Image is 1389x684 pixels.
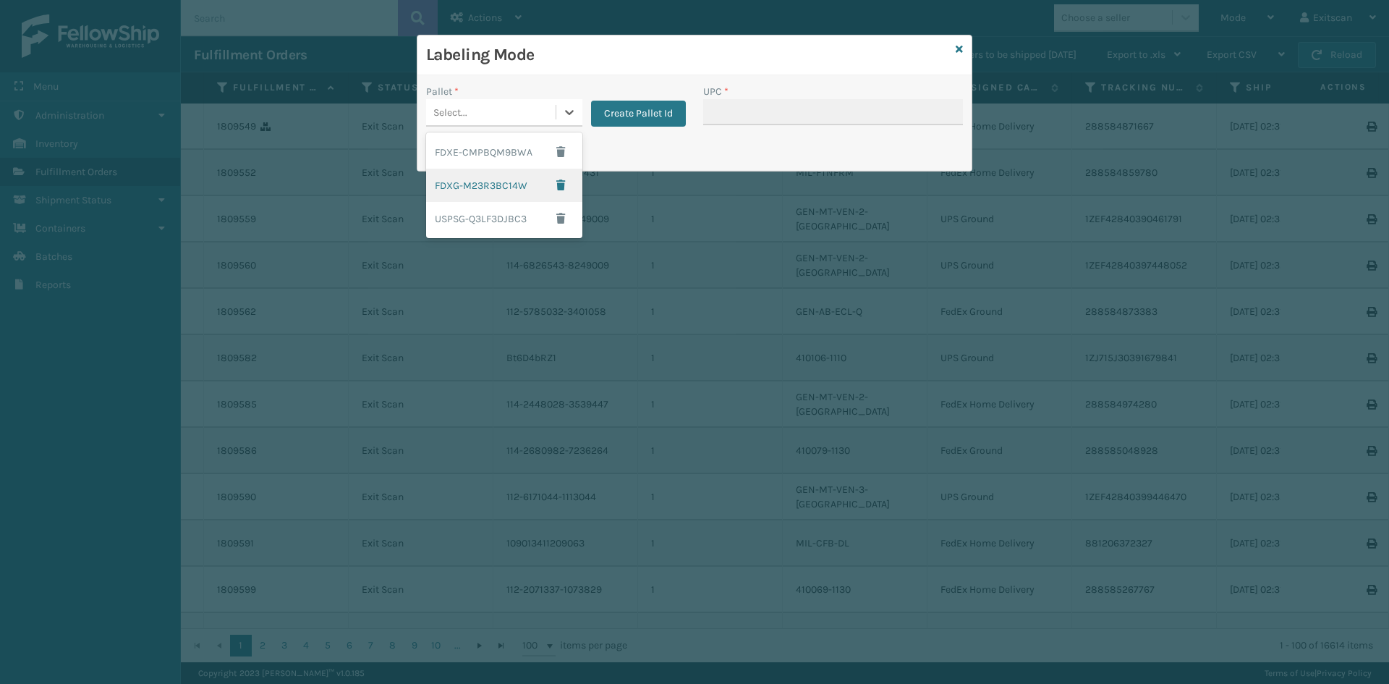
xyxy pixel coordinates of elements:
[426,135,582,169] div: FDXE-CMPBQM9BWA
[426,169,582,202] div: FDXG-M23R3BC14W
[426,84,459,99] label: Pallet
[433,105,467,120] div: Select...
[703,84,729,99] label: UPC
[591,101,686,127] button: Create Pallet Id
[426,44,950,66] h3: Labeling Mode
[426,202,582,235] div: USPSG-Q3LF3DJBC3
